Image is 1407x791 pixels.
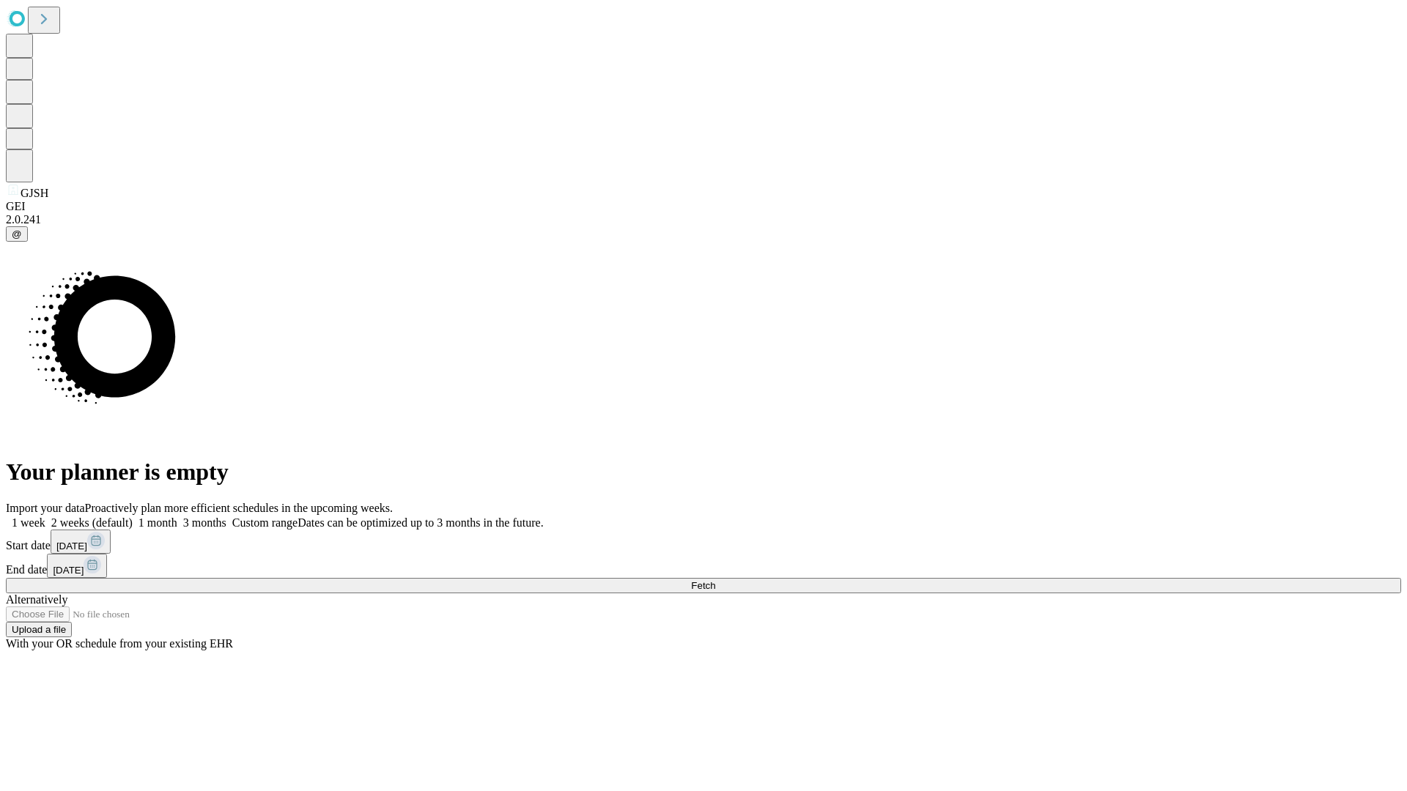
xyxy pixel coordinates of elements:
span: 3 months [183,516,226,529]
span: 1 week [12,516,45,529]
span: Fetch [691,580,715,591]
button: [DATE] [47,554,107,578]
button: @ [6,226,28,242]
div: End date [6,554,1401,578]
div: Start date [6,530,1401,554]
button: Upload a file [6,622,72,637]
span: 1 month [139,516,177,529]
button: [DATE] [51,530,111,554]
span: Alternatively [6,593,67,606]
div: 2.0.241 [6,213,1401,226]
span: @ [12,229,22,239]
span: Custom range [232,516,298,529]
span: GJSH [21,187,48,199]
span: With your OR schedule from your existing EHR [6,637,233,650]
div: GEI [6,200,1401,213]
span: Import your data [6,502,85,514]
span: [DATE] [53,565,84,576]
h1: Your planner is empty [6,458,1401,486]
span: Proactively plan more efficient schedules in the upcoming weeks. [85,502,393,514]
span: 2 weeks (default) [51,516,133,529]
span: [DATE] [56,541,87,552]
span: Dates can be optimized up to 3 months in the future. [298,516,543,529]
button: Fetch [6,578,1401,593]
